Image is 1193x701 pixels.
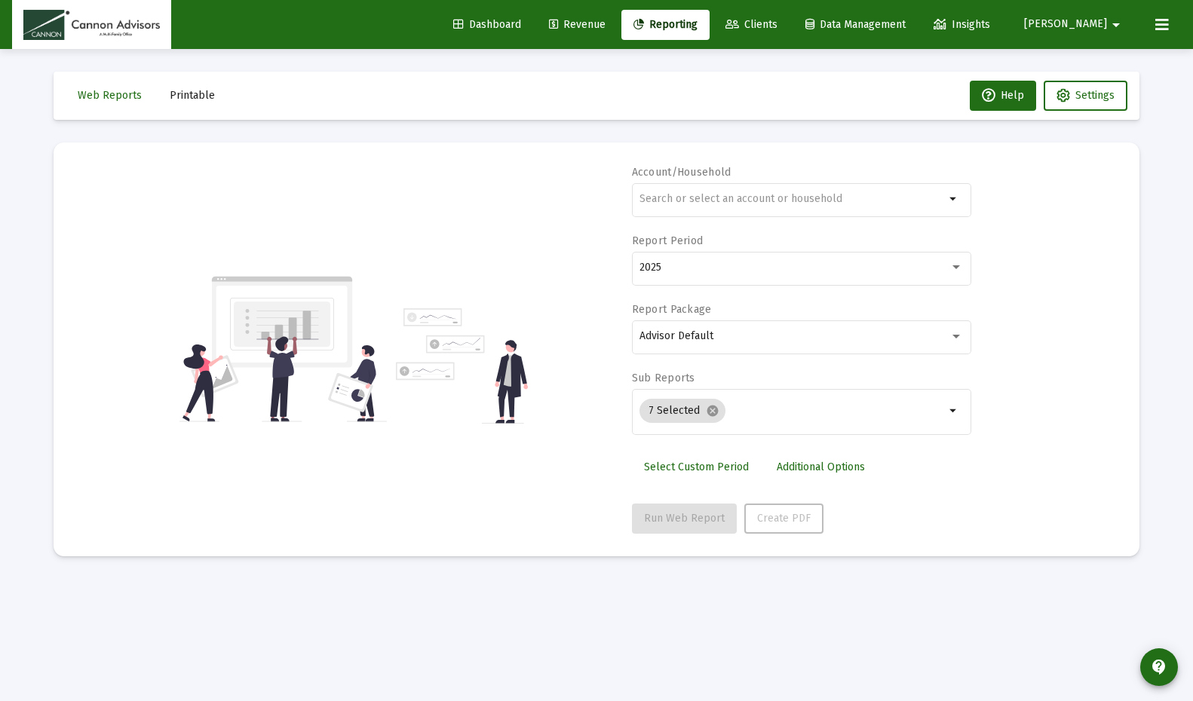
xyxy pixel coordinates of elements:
button: Run Web Report [632,504,737,534]
button: Printable [158,81,227,111]
span: [PERSON_NAME] [1024,18,1107,31]
mat-icon: arrow_drop_down [945,402,963,420]
span: Select Custom Period [644,461,749,473]
span: Revenue [549,18,606,31]
mat-icon: cancel [706,404,719,418]
span: Printable [170,89,215,102]
img: Dashboard [23,10,160,40]
button: Settings [1044,81,1127,111]
input: Search or select an account or household [639,193,945,205]
span: Settings [1075,89,1115,102]
button: [PERSON_NAME] [1006,9,1143,39]
label: Account/Household [632,166,731,179]
button: Help [970,81,1036,111]
button: Web Reports [66,81,154,111]
span: Run Web Report [644,512,725,525]
img: reporting-alt [396,308,528,424]
mat-icon: contact_support [1150,658,1168,676]
label: Report Period [632,234,704,247]
mat-icon: arrow_drop_down [1107,10,1125,40]
span: Dashboard [453,18,521,31]
mat-chip-list: Selection [639,396,945,426]
a: Insights [922,10,1002,40]
span: 2025 [639,261,661,274]
a: Dashboard [441,10,533,40]
span: Insights [934,18,990,31]
mat-chip: 7 Selected [639,399,725,423]
span: Help [982,89,1024,102]
label: Report Package [632,303,712,316]
span: Reporting [633,18,698,31]
span: Advisor Default [639,329,713,342]
span: Additional Options [777,461,865,473]
a: Revenue [537,10,618,40]
span: Web Reports [78,89,142,102]
span: Clients [725,18,777,31]
a: Reporting [621,10,710,40]
a: Data Management [793,10,918,40]
label: Sub Reports [632,372,695,384]
a: Clients [713,10,790,40]
mat-icon: arrow_drop_down [945,190,963,208]
button: Create PDF [744,504,823,534]
span: Data Management [805,18,906,31]
span: Create PDF [757,512,811,525]
img: reporting [179,274,387,424]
